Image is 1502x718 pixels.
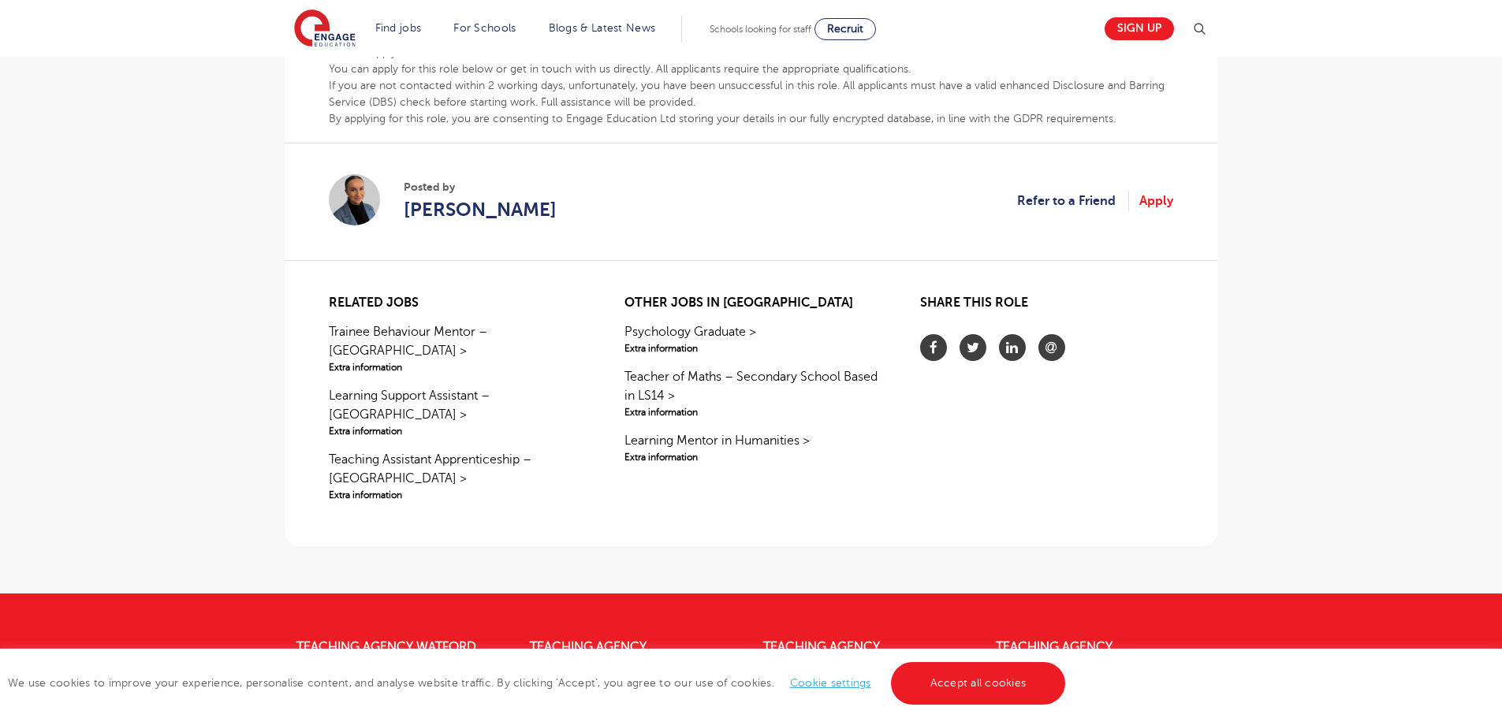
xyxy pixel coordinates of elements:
[549,22,656,34] a: Blogs & Latest News
[530,640,658,667] a: Teaching Agency [GEOGRAPHIC_DATA]
[329,110,1173,127] p: By applying for this role, you are consenting to Engage Education Ltd storing your details in our...
[329,424,582,438] span: Extra information
[329,488,582,502] span: Extra information
[996,640,1124,667] a: Teaching Agency [GEOGRAPHIC_DATA]
[329,296,582,311] h2: Related jobs
[624,405,878,419] span: Extra information
[624,296,878,311] h2: Other jobs in [GEOGRAPHIC_DATA]
[8,677,1069,689] span: We use cookies to improve your experience, personalise content, and analyse website traffic. By c...
[710,24,811,35] span: Schools looking for staff
[891,662,1066,705] a: Accept all cookies
[329,386,582,438] a: Learning Support Assistant – [GEOGRAPHIC_DATA] >Extra information
[624,450,878,464] span: Extra information
[624,431,878,464] a: Learning Mentor in Humanities >Extra information
[624,367,878,419] a: Teacher of Maths – Secondary School Based in LS14 >Extra information
[375,22,422,34] a: Find jobs
[1017,191,1129,211] a: Refer to a Friend
[329,360,582,374] span: Extra information
[790,677,871,689] a: Cookie settings
[329,322,582,374] a: Trainee Behaviour Mentor – [GEOGRAPHIC_DATA] >Extra information
[763,640,891,667] a: Teaching Agency [GEOGRAPHIC_DATA]
[329,47,400,58] b: How to apply:
[1105,17,1174,40] a: Sign up
[329,450,582,502] a: Teaching Assistant Apprenticeship – [GEOGRAPHIC_DATA] >Extra information
[404,179,557,195] span: Posted by
[624,341,878,355] span: Extra information
[453,22,516,34] a: For Schools
[294,9,356,49] img: Engage Education
[827,23,863,35] span: Recruit
[329,77,1173,110] p: If you are not contacted within 2 working days, unfortunately, you have been unsuccessful in this...
[624,322,878,355] a: Psychology Graduate >Extra information
[329,61,1173,77] p: You can apply for this role below or get in touch with us directly. All applicants require the ap...
[814,18,876,40] a: Recruit
[1139,191,1173,211] a: Apply
[404,195,557,224] a: [PERSON_NAME]
[920,296,1173,318] h2: Share this role
[296,640,476,654] a: Teaching Agency Watford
